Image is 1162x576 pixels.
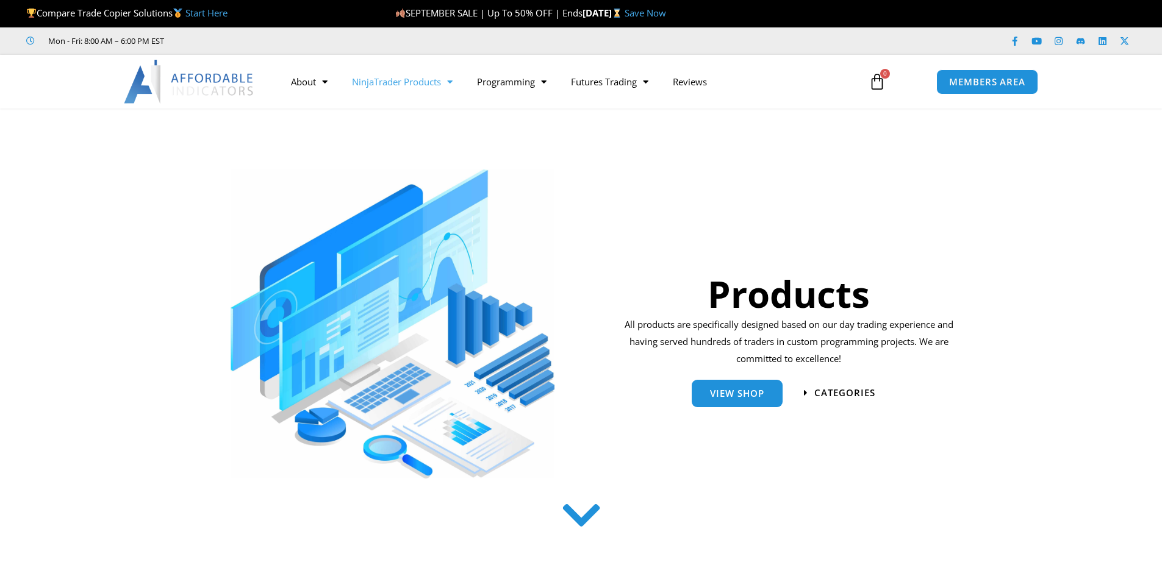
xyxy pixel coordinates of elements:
[26,7,228,19] span: Compare Trade Copier Solutions
[949,77,1025,87] span: MEMBERS AREA
[27,9,36,18] img: 🏆
[692,380,783,407] a: View Shop
[620,316,958,368] p: All products are specifically designed based on our day trading experience and having served hund...
[612,9,622,18] img: ⌛
[880,69,890,79] span: 0
[231,169,554,478] img: ProductsSection scaled | Affordable Indicators – NinjaTrader
[661,68,719,96] a: Reviews
[814,388,875,397] span: categories
[279,68,855,96] nav: Menu
[185,7,228,19] a: Start Here
[465,68,559,96] a: Programming
[124,60,255,104] img: LogoAI | Affordable Indicators – NinjaTrader
[395,7,583,19] span: SEPTEMBER SALE | Up To 50% OFF | Ends
[396,9,405,18] img: 🍂
[850,64,904,99] a: 0
[620,268,958,319] h1: Products
[340,68,465,96] a: NinjaTrader Products
[279,68,340,96] a: About
[45,34,164,48] span: Mon - Fri: 8:00 AM – 6:00 PM EST
[625,7,666,19] a: Save Now
[181,35,364,47] iframe: Customer reviews powered by Trustpilot
[173,9,182,18] img: 🥇
[710,389,764,398] span: View Shop
[936,69,1038,94] a: MEMBERS AREA
[583,7,625,19] strong: [DATE]
[559,68,661,96] a: Futures Trading
[804,388,875,397] a: categories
